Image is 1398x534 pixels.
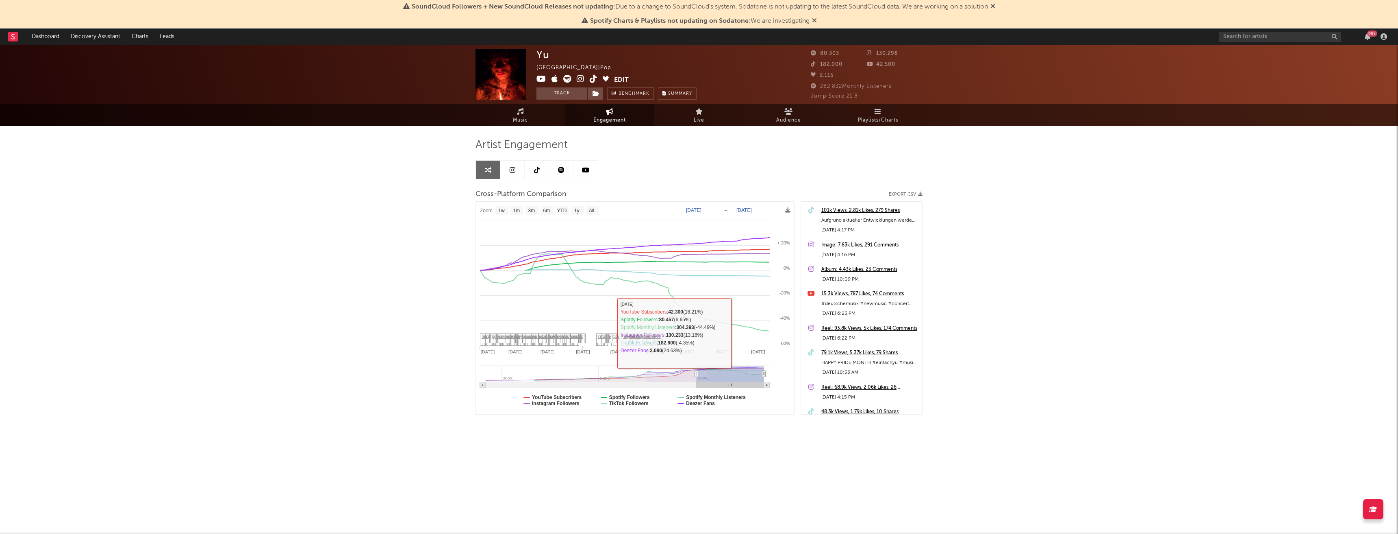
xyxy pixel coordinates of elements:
[615,335,617,340] span: 2
[1367,31,1377,37] div: 99 +
[858,116,898,125] span: Playlists/Charts
[412,4,988,10] span: : Due to a change to SoundCloud's system, Sodatone is not updating to the latest SoundCloud data....
[821,299,918,309] div: #deutschemusik #newmusic #concert #germanindie #konzert #stitchsings #deutschrap #cover #indiemusik
[821,383,918,392] div: Reel: 68.9k Views, 2.06k Likes, 26 Comments
[475,104,565,126] a: Music
[491,335,493,340] span: 7
[635,335,640,340] span: 11
[821,324,918,333] a: Reel: 93.8k Views, 5k Likes, 174 Comments
[610,349,625,354] text: [DATE]
[654,104,744,126] a: Live
[26,28,65,45] a: Dashboard
[574,208,580,214] text: 1y
[1219,32,1341,42] input: Search for artists
[553,335,558,340] span: 10
[680,349,695,354] text: [DATE]
[608,335,610,340] span: 1
[821,333,918,343] div: [DATE] 6:22 PM
[821,358,918,368] div: HAPPY PRIDE MONTH #einfachyu #musik #yu #newmusic #alligatoah
[776,116,801,125] span: Audience
[811,73,834,78] span: 2.115
[65,28,126,45] a: Discovery Assistant
[597,335,600,340] span: 1
[694,116,704,125] span: Live
[481,349,495,354] text: [DATE]
[811,94,858,99] span: Jump Score: 21.8
[412,4,613,10] span: SoundCloud Followers + New SoundCloud Releases not updating
[744,104,833,126] a: Audience
[990,4,995,10] span: Dismiss
[617,335,619,340] span: 1
[821,348,918,358] a: 79.1k Views, 5.37k Likes, 79 Shares
[716,349,730,354] text: [DATE]
[821,368,918,377] div: [DATE] 10:33 AM
[867,51,898,56] span: 130.298
[536,335,541,340] span: 10
[126,28,154,45] a: Charts
[646,349,660,354] text: [DATE]
[821,392,918,402] div: [DATE] 4:15 PM
[668,92,692,96] span: Summary
[557,208,567,214] text: YTD
[536,49,549,61] div: Yu
[593,116,626,125] span: Engagement
[589,208,594,214] text: All
[1365,33,1370,40] button: 99+
[475,140,568,150] span: Artist Engagement
[821,289,918,299] a: 15.3k Views, 787 Likes, 74 Comments
[779,316,790,320] text: -40%
[609,401,649,406] text: TikTok Followers
[821,407,918,417] a: 48.3k Views, 1.79k Likes, 10 Shares
[482,335,487,340] span: 13
[821,265,918,275] a: Album: 4.43k Likes, 23 Comments
[821,250,918,260] div: [DATE] 4:16 PM
[821,225,918,235] div: [DATE] 4:17 PM
[541,349,555,354] text: [DATE]
[590,18,749,24] span: Spotify Charts & Playlists not updating on Sodatone
[513,208,520,214] text: 1m
[532,395,582,400] text: YouTube Subscribers
[607,87,654,100] a: Benchmark
[522,335,527,340] span: 10
[619,89,649,99] span: Benchmark
[889,192,923,197] button: Export CSV
[481,335,484,340] span: 3
[811,84,892,89] span: 282.832 Monthly Listeners
[154,28,180,45] a: Leads
[536,63,621,73] div: [GEOGRAPHIC_DATA] | Pop
[821,216,918,225] div: Aufgrund aktueller Entwicklungen werde ich mich vorübergehend aus der Öffentlichkeit zurückziehen...
[508,349,523,354] text: [DATE]
[821,206,918,216] a: 101k Views, 2.81k Likes, 279 Shares
[658,87,697,100] button: Summary
[821,275,918,284] div: [DATE] 10:09 PM
[503,335,508,340] span: 16
[612,335,615,340] span: 5
[576,349,590,354] text: [DATE]
[821,240,918,250] a: Image: 7.83k Likes, 291 Comments
[751,349,765,354] text: [DATE]
[658,335,661,340] span: 2
[784,266,790,270] text: 0%
[565,104,654,126] a: Engagement
[811,51,839,56] span: 80.303
[686,207,701,213] text: [DATE]
[623,335,625,340] span: 3
[811,62,842,67] span: 182.000
[867,62,895,67] span: 42.500
[614,75,629,85] button: Edit
[528,208,535,214] text: 3m
[779,290,790,295] text: -20%
[736,207,752,213] text: [DATE]
[532,401,580,406] text: Instagram Followers
[475,190,566,199] span: Cross-Platform Comparison
[777,240,790,245] text: + 20%
[543,208,550,214] text: 6m
[656,335,658,340] span: 1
